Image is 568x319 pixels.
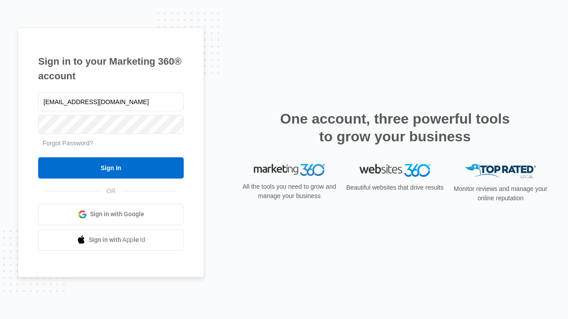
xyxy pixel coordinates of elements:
[254,164,325,176] img: Marketing 360
[89,235,146,245] span: Sign in with Apple Id
[90,210,144,219] span: Sign in with Google
[240,182,339,201] p: All the tools you need to grow and manage your business
[277,110,513,145] h2: One account, three powerful tools to grow your business
[38,93,184,111] input: Email
[451,184,550,203] p: Monitor reviews and manage your online reputation
[345,183,445,192] p: Beautiful websites that drive results
[38,157,184,179] input: Sign In
[38,54,184,83] h1: Sign in to your Marketing 360® account
[43,140,93,147] a: Forgot Password?
[465,164,536,179] img: Top Rated Local
[100,187,122,196] span: OR
[38,204,184,225] a: Sign in with Google
[38,230,184,251] a: Sign in with Apple Id
[359,164,430,177] img: Websites 360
